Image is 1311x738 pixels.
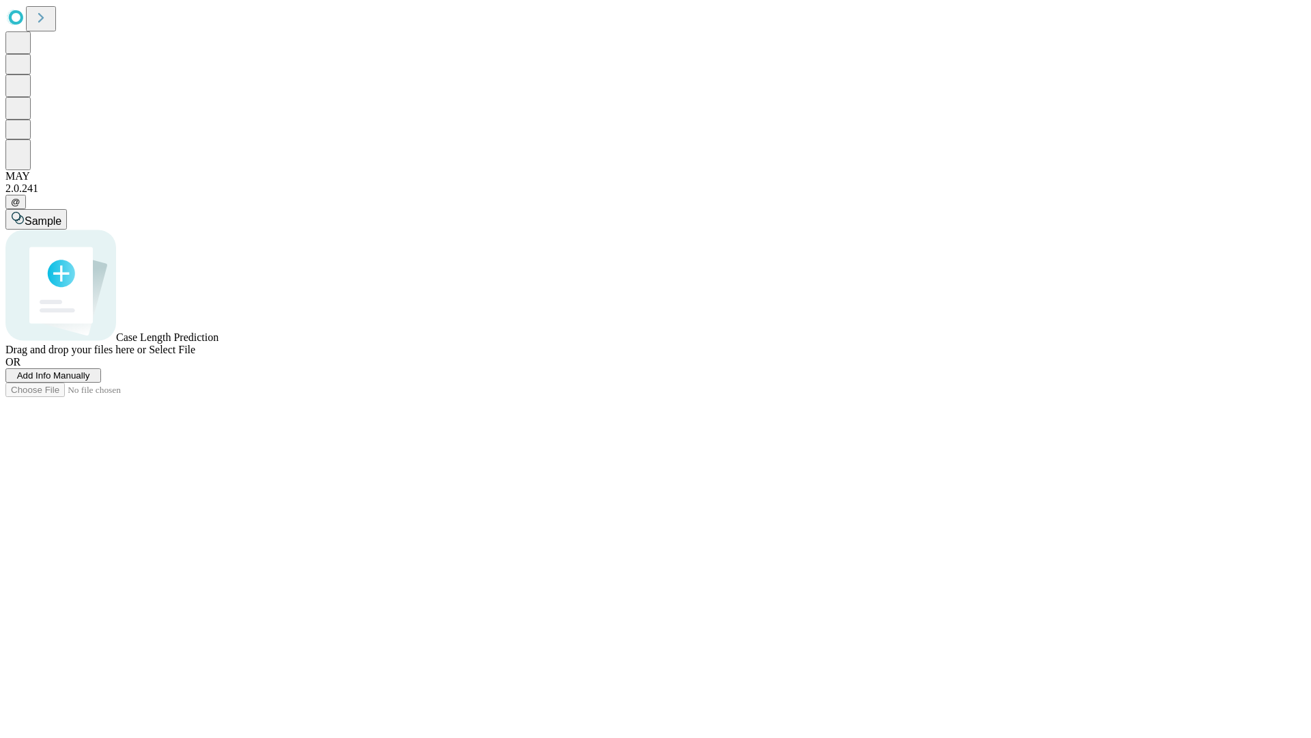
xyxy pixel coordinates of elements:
span: Add Info Manually [17,370,90,381]
button: Add Info Manually [5,368,101,383]
span: @ [11,197,20,207]
span: Drag and drop your files here or [5,344,146,355]
span: Sample [25,215,61,227]
span: Case Length Prediction [116,331,218,343]
div: MAY [5,170,1306,182]
span: Select File [149,344,195,355]
div: 2.0.241 [5,182,1306,195]
button: Sample [5,209,67,230]
span: OR [5,356,20,368]
button: @ [5,195,26,209]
